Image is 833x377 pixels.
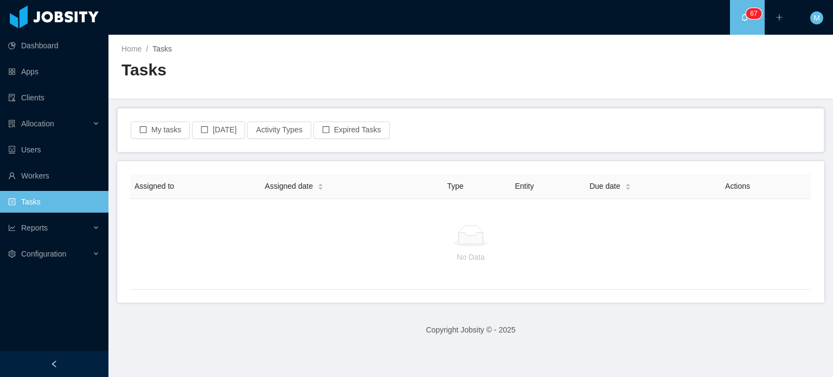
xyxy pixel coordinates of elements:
button: Activity Types [247,122,311,139]
span: Type [447,182,463,190]
a: icon: profileTasks [8,191,100,213]
a: icon: robotUsers [8,139,100,161]
i: icon: solution [8,120,16,127]
sup: 67 [746,8,761,19]
i: icon: caret-down [318,186,324,189]
button: icon: border[DATE] [192,122,245,139]
span: Assigned date [265,181,313,192]
div: Sort [317,182,324,189]
span: Configuration [21,250,66,258]
span: Actions [725,182,750,190]
a: icon: appstoreApps [8,61,100,82]
i: icon: line-chart [8,224,16,232]
span: Due date [589,181,620,192]
i: icon: setting [8,250,16,258]
a: icon: pie-chartDashboard [8,35,100,56]
i: icon: bell [741,14,748,21]
span: Allocation [21,119,54,128]
button: icon: borderExpired Tasks [313,122,390,139]
i: icon: caret-down [625,186,631,189]
span: Reports [21,223,48,232]
span: Assigned to [134,182,174,190]
i: icon: caret-up [318,182,324,185]
a: Home [121,44,142,53]
div: Sort [625,182,631,189]
span: M [813,11,820,24]
p: 6 [750,8,754,19]
a: icon: userWorkers [8,165,100,187]
h2: Tasks [121,59,471,81]
i: icon: caret-up [625,182,631,185]
span: Entity [515,182,534,190]
button: icon: borderMy tasks [131,122,190,139]
a: icon: auditClients [8,87,100,108]
i: icon: plus [776,14,783,21]
p: No Data [139,251,803,263]
span: Tasks [152,44,172,53]
span: / [146,44,148,53]
p: 7 [754,8,758,19]
footer: Copyright Jobsity © - 2025 [108,311,833,349]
